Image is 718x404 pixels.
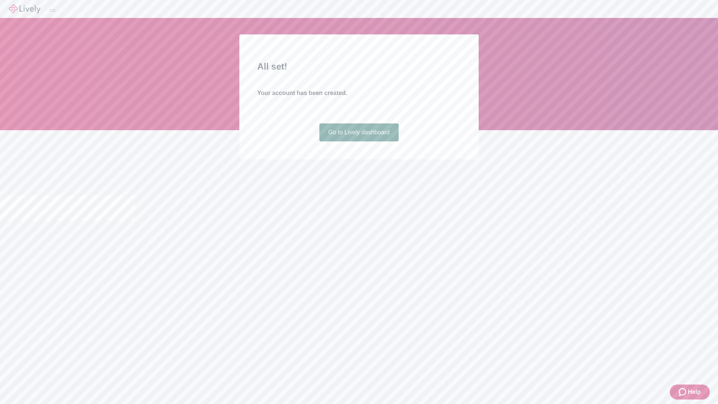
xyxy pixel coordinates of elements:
[688,388,701,397] span: Help
[257,89,461,98] h4: Your account has been created.
[9,4,40,13] img: Lively
[670,385,710,400] button: Zendesk support iconHelp
[679,388,688,397] svg: Zendesk support icon
[319,123,399,141] a: Go to Lively dashboard
[49,9,55,12] button: Log out
[257,60,461,73] h2: All set!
